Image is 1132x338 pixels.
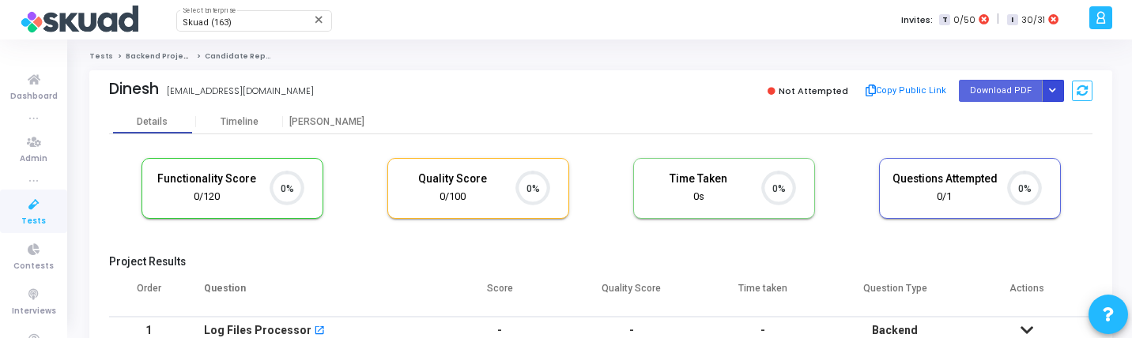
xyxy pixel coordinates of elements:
h5: Time Taken [646,172,752,186]
nav: breadcrumb [89,51,1112,62]
div: Details [137,116,168,128]
span: Skuad (163) [183,17,232,28]
span: Dashboard [10,90,58,103]
th: Question [188,272,434,317]
div: 0s [646,190,752,205]
th: Question Type [829,272,961,317]
div: 0/120 [154,190,260,205]
div: [EMAIL_ADDRESS][DOMAIN_NAME] [167,84,314,98]
button: Copy Public Link [860,79,951,103]
h5: Project Results [109,255,1092,269]
div: Button group with nested dropdown [1042,80,1064,101]
span: Admin [20,152,47,166]
span: | [997,11,999,28]
span: 0/50 [953,13,975,27]
div: Dinesh [109,80,159,98]
h5: Quality Score [400,172,506,186]
button: Download PDF [959,80,1043,101]
th: Time taken [697,272,829,317]
label: Invites: [901,13,933,27]
span: T [939,14,949,26]
div: 0/1 [892,190,998,205]
th: Score [434,272,566,317]
div: Timeline [221,116,258,128]
a: Backend Project (4-8) [126,51,214,61]
span: Candidate Report [205,51,277,61]
th: Quality Score [566,272,698,317]
span: Tests [21,215,46,228]
a: Tests [89,51,113,61]
div: [PERSON_NAME] [283,116,370,128]
img: logo [20,4,138,36]
span: Interviews [12,305,56,318]
th: Order [109,272,188,317]
span: Contests [13,260,54,273]
h5: Questions Attempted [892,172,998,186]
div: 0/100 [400,190,506,205]
th: Actions [960,272,1092,317]
h5: Functionality Score [154,172,260,186]
span: Not Attempted [779,84,848,97]
mat-icon: open_in_new [314,326,325,337]
mat-icon: Clear [313,13,326,26]
span: I [1007,14,1017,26]
span: 30/31 [1021,13,1045,27]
